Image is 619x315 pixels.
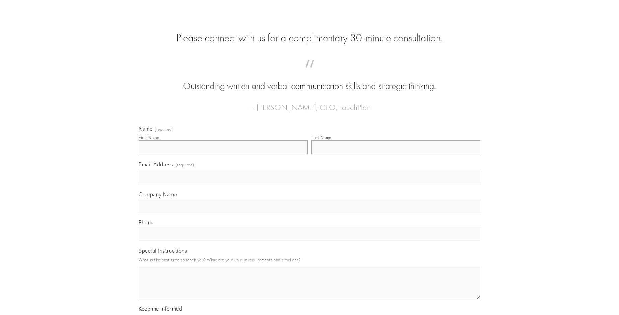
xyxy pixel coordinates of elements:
span: Name [139,125,152,132]
p: What is the best time to reach you? What are your unique requirements and timelines? [139,255,480,264]
span: Keep me informed [139,305,182,312]
span: (required) [176,160,194,169]
figcaption: — [PERSON_NAME], CEO, TouchPlan [149,93,470,114]
span: Phone [139,219,154,226]
div: Last Name [311,135,331,140]
span: (required) [155,127,174,132]
h2: Please connect with us for a complimentary 30-minute consultation. [139,32,480,44]
span: Email Address [139,161,173,168]
span: Special Instructions [139,247,187,254]
span: “ [149,66,470,80]
blockquote: Outstanding written and verbal communication skills and strategic thinking. [149,66,470,93]
span: Company Name [139,191,177,198]
div: First Name [139,135,159,140]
